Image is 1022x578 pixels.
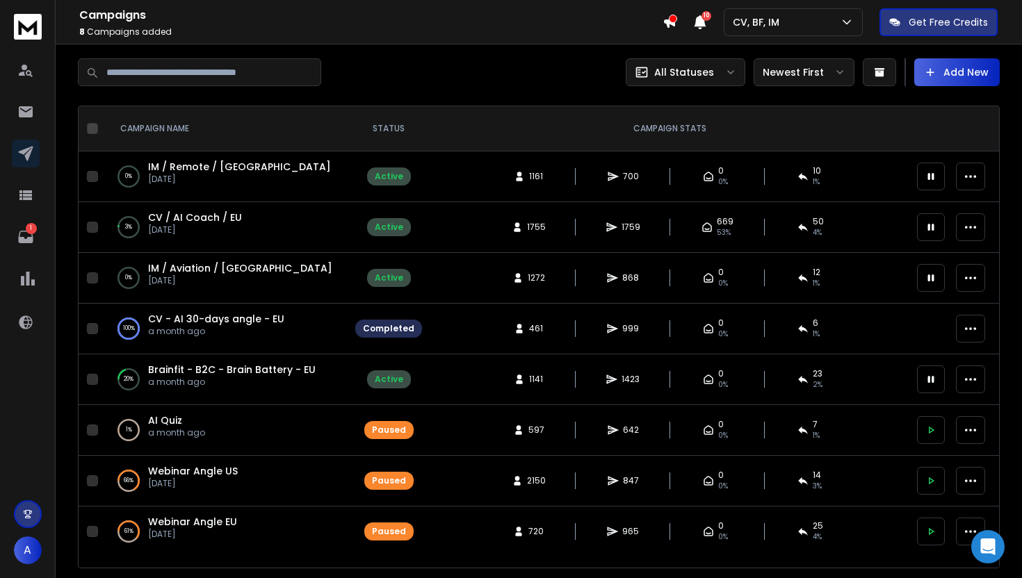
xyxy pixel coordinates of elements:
p: [DATE] [148,478,238,489]
div: Open Intercom Messenger [971,530,1005,563]
th: STATUS [347,106,430,151]
p: All Statuses [654,65,714,79]
span: 1423 [622,374,640,385]
td: 100%CV - AI 30-days angle - EUa month ago [104,304,347,354]
span: 0 [718,520,724,531]
span: 999 [622,323,639,334]
span: 4 % [813,227,822,238]
span: 12 [813,267,820,278]
span: 25 [813,520,823,531]
span: 1272 [528,272,545,283]
div: Active [375,171,403,182]
span: 2150 [527,475,546,486]
span: 597 [528,424,544,436]
span: 53 % [717,227,731,238]
a: Webinar Angle EU [148,515,237,529]
p: Campaigns added [79,26,663,38]
span: 965 [622,526,639,537]
div: Active [375,272,403,283]
a: IM / Remote / [GEOGRAPHIC_DATA] [148,160,331,174]
span: 1161 [529,171,543,182]
span: AI Quiz [148,413,182,427]
a: CV - AI 30-days angle - EU [148,312,284,326]
h1: Campaigns [79,7,663,24]
button: A [14,536,42,564]
p: 66 % [124,474,133,488]
p: 100 % [123,322,135,336]
td: 3%CV / AI Coach / EU[DATE] [104,202,347,253]
span: 700 [623,171,639,182]
a: Webinar Angle US [148,464,238,478]
span: 0% [718,379,728,390]
span: 14 [813,470,821,481]
span: 4 % [813,531,822,543]
span: 0% [718,278,728,289]
p: a month ago [148,377,316,388]
span: 1759 [622,222,640,233]
p: CV, BF, IM [733,15,785,29]
span: 0 [718,419,724,430]
td: 0%IM / Aviation / [GEOGRAPHIC_DATA][DATE] [104,253,347,304]
p: 0 % [125,170,132,183]
p: a month ago [148,326,284,337]
p: Get Free Credits [909,15,988,29]
span: 23 [813,368,822,379]
td: 20%Brainfit - B2C - Brain Battery - EUa month ago [104,354,347,405]
p: 1 [26,223,37,234]
p: 0 % [125,271,132,285]
a: Brainfit - B2C - Brain Battery - EU [148,363,316,377]
span: 0% [718,176,728,188]
button: Add New [914,58,1000,86]
span: 1 % [813,329,820,340]
div: Completed [363,323,414,334]
td: 1%AI Quiza month ago [104,405,347,456]
span: 6 [813,317,818,329]
span: 0% [718,430,728,441]
th: CAMPAIGN NAME [104,106,347,151]
span: 10 [701,11,711,21]
span: 0% [718,329,728,340]
div: Paused [372,526,406,537]
span: 0% [718,531,728,543]
p: 20 % [124,372,133,386]
span: 2 % [813,379,822,390]
span: CV / AI Coach / EU [148,210,242,224]
p: [DATE] [148,224,242,236]
span: 461 [529,323,543,334]
a: 1 [12,223,40,251]
img: logo [14,14,42,40]
td: 61%Webinar Angle EU[DATE] [104,506,347,557]
p: a month ago [148,427,205,438]
span: 7 [813,419,818,430]
p: [DATE] [148,174,331,185]
div: Active [375,222,403,233]
a: IM / Aviation / [GEOGRAPHIC_DATA] [148,261,332,275]
span: 868 [622,272,639,283]
span: 0 [718,317,724,329]
p: [DATE] [148,275,332,286]
span: 1 % [813,176,820,188]
p: [DATE] [148,529,237,540]
td: 66%Webinar Angle US[DATE] [104,456,347,506]
span: 1 % [813,278,820,289]
p: 3 % [125,220,132,234]
p: 61 % [124,525,133,538]
th: CAMPAIGN STATS [430,106,909,151]
span: 8 [79,26,85,38]
span: 10 [813,165,821,176]
span: 50 [813,216,824,227]
span: 1141 [529,374,543,385]
span: 0 [718,470,724,481]
span: 0 [718,267,724,278]
span: 720 [528,526,544,537]
span: 642 [623,424,639,436]
button: Get Free Credits [879,8,998,36]
p: 1 % [126,423,132,437]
